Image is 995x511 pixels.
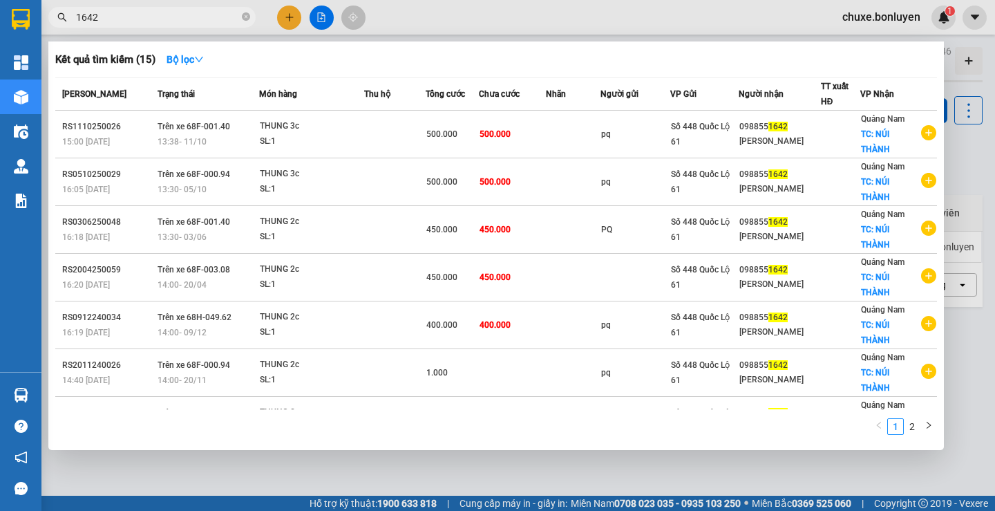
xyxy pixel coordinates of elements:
[739,134,820,149] div: [PERSON_NAME]
[871,418,887,435] button: left
[62,375,110,385] span: 14:40 [DATE]
[12,9,30,30] img: logo-vxr
[260,182,363,197] div: SL: 1
[62,406,153,420] div: RS1411240004
[861,225,890,250] span: TC: NÚI THÀNH
[158,217,230,227] span: Trên xe 68F-001.40
[861,305,904,315] span: Quảng Nam
[739,310,820,325] div: 098855
[242,12,250,21] span: close-circle
[904,419,920,434] a: 2
[601,175,670,189] div: pq
[480,272,511,282] span: 450.000
[260,230,363,245] div: SL: 1
[671,313,730,337] span: Số 448 Quốc Lộ 61
[671,408,730,433] span: Số 448 Quốc Lộ 61
[479,89,520,99] span: Chưa cước
[921,221,936,236] span: plus-circle
[62,232,110,242] span: 16:18 [DATE]
[861,400,904,410] span: Quảng Nam
[62,215,153,230] div: RS0306250048
[600,89,638,99] span: Người gửi
[861,257,904,267] span: Quảng Nam
[480,320,511,330] span: 400.000
[921,364,936,379] span: plus-circle
[260,214,363,230] div: THUNG 2c
[480,177,511,187] span: 500.000
[739,182,820,196] div: [PERSON_NAME]
[57,12,67,22] span: search
[670,89,696,99] span: VP Gửi
[739,263,820,277] div: 098855
[601,366,670,380] div: pq
[260,310,363,325] div: THUNG 2c
[601,127,670,142] div: pq
[739,277,820,292] div: [PERSON_NAME]
[158,328,207,337] span: 14:00 - 09/12
[167,54,204,65] strong: Bộ lọc
[158,185,207,194] span: 13:30 - 05/10
[260,119,363,134] div: THUNG 3c
[158,89,195,99] span: Trạng thái
[861,320,890,345] span: TC: NÚI THÀNH
[194,55,204,64] span: down
[426,177,457,187] span: 500.000
[158,232,207,242] span: 13:30 - 03/06
[426,225,457,234] span: 450.000
[821,82,849,106] span: TT xuất HĐ
[158,313,231,322] span: Trên xe 68H-049.62
[14,388,28,402] img: warehouse-icon
[739,358,820,373] div: 098855
[62,185,110,194] span: 16:05 [DATE]
[921,268,936,284] span: plus-circle
[768,217,788,227] span: 1642
[426,89,465,99] span: Tổng cước
[920,418,937,435] li: Next Page
[260,262,363,277] div: THUNG 2c
[15,451,28,464] span: notification
[426,129,457,139] span: 500.000
[920,418,937,435] button: right
[875,421,883,429] span: left
[739,325,820,340] div: [PERSON_NAME]
[768,408,788,418] span: 1642
[260,134,363,149] div: SL: 1
[14,194,28,208] img: solution-icon
[62,358,153,373] div: RS2011240026
[14,124,28,139] img: warehouse-icon
[739,89,784,99] span: Người nhận
[14,90,28,104] img: warehouse-icon
[921,125,936,140] span: plus-circle
[739,120,820,134] div: 098855
[739,406,820,420] div: 098855
[260,373,363,388] div: SL: 1
[260,325,363,340] div: SL: 1
[62,310,153,325] div: RS0912240034
[55,53,155,67] h3: Kết quả tìm kiếm ( 15 )
[768,265,788,275] span: 1642
[15,420,28,433] span: question-circle
[739,373,820,387] div: [PERSON_NAME]
[62,280,110,290] span: 16:20 [DATE]
[671,122,730,147] span: Số 448 Quốc Lộ 61
[14,55,28,70] img: dashboard-icon
[861,368,890,393] span: TC: NÚI THÀNH
[861,272,890,297] span: TC: NÚI THÀNH
[364,89,390,99] span: Thu hộ
[480,225,511,234] span: 450.000
[739,215,820,230] div: 098855
[480,129,511,139] span: 500.000
[860,89,894,99] span: VP Nhận
[155,48,215,71] button: Bộ lọcdown
[158,408,230,418] span: Trên xe 68F-000.94
[861,210,904,219] span: Quảng Nam
[62,137,110,147] span: 15:00 [DATE]
[768,313,788,322] span: 1642
[426,320,457,330] span: 400.000
[739,167,820,182] div: 098855
[768,169,788,179] span: 1642
[426,368,448,378] span: 1.000
[260,167,363,182] div: THUNG 3c
[671,169,730,194] span: Số 448 Quốc Lộ 61
[888,419,903,434] a: 1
